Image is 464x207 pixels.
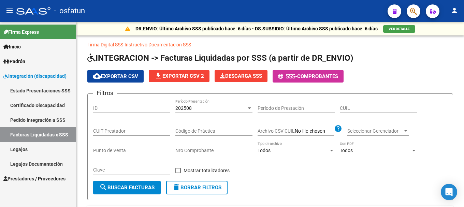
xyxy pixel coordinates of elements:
[441,184,457,200] div: Open Intercom Messenger
[3,28,39,36] span: Firma Express
[93,88,117,98] h3: Filtros
[297,73,338,79] span: Comprobantes
[220,73,262,79] span: Descarga SSS
[87,42,123,47] a: Firma Digital SSS
[93,73,138,79] span: Exportar CSV
[215,70,267,83] app-download-masive: Descarga masiva de comprobantes (adjuntos)
[347,128,403,134] span: Seleccionar Gerenciador
[334,124,342,133] mat-icon: help
[184,166,230,175] span: Mostrar totalizadores
[99,184,155,191] span: Buscar Facturas
[93,181,161,194] button: Buscar Facturas
[172,183,180,191] mat-icon: delete
[389,27,410,31] span: VER DETALLE
[54,3,85,18] span: - osfatun
[166,181,228,194] button: Borrar Filtros
[87,53,353,63] span: INTEGRACION -> Facturas Liquidadas por SSS (a partir de DR_ENVIO)
[450,6,459,15] mat-icon: person
[149,70,209,82] button: Exportar CSV 2
[3,43,21,50] span: Inicio
[87,70,144,83] button: Exportar CSV
[172,184,221,191] span: Borrar Filtros
[3,72,67,80] span: Integración (discapacidad)
[154,72,162,80] mat-icon: file_download
[99,183,107,191] mat-icon: search
[278,73,297,79] span: -
[258,148,271,153] span: Todos
[258,128,295,134] span: Archivo CSV CUIL
[3,58,25,65] span: Padrón
[215,70,267,82] button: Descarga SSS
[3,175,66,182] span: Prestadores / Proveedores
[340,148,353,153] span: Todos
[93,72,101,80] mat-icon: cloud_download
[125,42,191,47] a: Instructivo Documentación SSS
[5,6,14,15] mat-icon: menu
[87,41,453,48] p: -
[273,70,344,83] button: -Comprobantes
[154,73,204,79] span: Exportar CSV 2
[175,105,192,111] span: 202508
[295,128,334,134] input: Archivo CSV CUIL
[383,25,415,33] button: VER DETALLE
[135,25,378,32] p: DR.ENVIO: Último Archivo SSS publicado hace: 6 días - DS.SUBSIDIO: Último Archivo SSS publicado h...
